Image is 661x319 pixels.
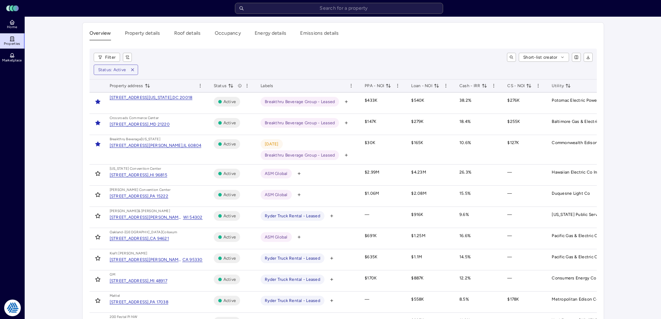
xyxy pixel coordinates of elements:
[150,299,168,305] div: PA 17038
[261,296,324,305] button: Ryder Truck Rental - Leased
[454,135,502,165] td: 10.6%
[223,119,236,126] span: Active
[110,94,193,101] a: [STREET_ADDRESS][US_STATE],DC 20018
[454,186,502,207] td: 15.5%
[110,171,150,178] div: [STREET_ADDRESS],
[454,249,502,270] td: 14.5%
[546,292,620,313] td: Metropolitan Edison Co
[359,135,406,165] td: $30K
[92,274,103,285] button: Toggle favorite
[223,212,236,219] span: Active
[546,114,620,135] td: Baltimore Gas & Electric Co
[110,214,203,221] a: [STREET_ADDRESS][PERSON_NAME],WI 54302
[523,54,558,61] span: Short-list creator
[94,65,128,75] button: Status: Active
[110,229,162,235] div: Oakland-[GEOGRAPHIC_DATA]
[265,297,320,304] span: Ryder Truck Rental - Leased
[105,54,116,61] span: Filter
[265,119,335,126] span: Breakthru Beverage Group - Leased
[261,190,292,200] button: ASM Global
[235,3,443,14] input: Search for a property
[92,96,103,107] button: Toggle favorite
[261,118,339,128] button: Breakthru Beverage Group - Leased
[110,142,184,149] div: [STREET_ADDRESS][PERSON_NAME],
[7,25,17,29] span: Home
[110,277,167,284] a: [STREET_ADDRESS],MI 48917
[110,277,150,284] div: [STREET_ADDRESS],
[261,275,324,284] button: Ryder Truck Rental - Leased
[150,193,168,200] div: PA 15222
[110,171,167,178] a: [STREET_ADDRESS],HI 96815
[110,272,116,277] div: GM
[110,251,115,256] div: Kra
[138,208,170,214] div: & [PERSON_NAME]
[223,297,236,304] span: Active
[502,207,546,228] td: —
[359,270,406,292] td: $170K
[546,270,620,292] td: Consumers Energy Co
[92,210,103,221] button: Toggle favorite
[92,138,103,150] button: Toggle favorite
[365,82,391,89] span: PPA - NOI
[261,150,339,160] button: Breakthru Beverage Group - Leased
[110,187,156,193] div: [PERSON_NAME] Conventio
[184,142,201,149] div: IL 60804
[265,152,335,159] span: Breakthru Beverage Group - Leased
[223,170,236,177] span: Active
[546,135,620,165] td: Commonwealth Edison Co
[411,82,439,89] span: Loan - NOI
[115,251,147,256] div: ft [PERSON_NAME]
[4,300,21,316] img: Tradition Energy
[502,114,546,135] td: $255K
[92,253,103,264] button: Toggle favorite
[502,292,546,313] td: $178K
[454,207,502,228] td: 9.6%
[223,98,236,105] span: Active
[454,292,502,313] td: 8.5%
[110,235,169,242] a: [STREET_ADDRESS],CA 94621
[265,276,320,283] span: Ryder Truck Rental - Leased
[145,115,159,121] div: e Center
[385,83,391,89] button: toggle sorting
[359,228,406,249] td: $691K
[359,207,406,228] td: —
[502,135,546,165] td: $127K
[546,207,620,228] td: [US_STATE] Public Service Corp
[359,292,406,313] td: —
[214,82,234,89] span: Status
[572,53,581,62] button: show/hide columns
[526,83,532,89] button: toggle sorting
[110,256,203,263] a: [STREET_ADDRESS][PERSON_NAME][PERSON_NAME],CA 95330
[502,186,546,207] td: —
[92,168,103,179] button: Toggle favorite
[261,232,292,242] button: ASM Global
[546,186,620,207] td: Duquesne Light Co
[223,191,236,198] span: Active
[261,82,273,89] span: Labels
[110,293,120,299] div: Mattel
[110,166,147,171] div: [US_STATE] Conventio
[125,30,160,40] button: Property details
[141,136,160,142] div: [US_STATE]
[94,53,120,62] button: Filter
[2,58,22,62] span: Marketplace
[507,82,532,89] span: CS - NOI
[565,83,571,89] button: toggle sorting
[359,186,406,207] td: $1.06M
[552,82,571,89] span: Utility
[265,98,335,105] span: Breakthru Beverage Group - Leased
[110,82,150,89] span: Property address
[454,270,502,292] td: 12.2%
[261,97,339,107] button: Breakthru Beverage Group - Leased
[265,141,279,148] span: [DATE]
[110,193,168,200] a: [STREET_ADDRESS],PA 15222
[482,83,487,89] button: toggle sorting
[228,83,234,89] button: toggle sorting
[502,165,546,186] td: —
[110,208,138,214] div: [PERSON_NAME]
[92,232,103,243] button: Toggle favorite
[110,121,150,128] div: [STREET_ADDRESS],
[434,83,439,89] button: toggle sorting
[454,165,502,186] td: 26.3%
[156,187,170,193] div: n Center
